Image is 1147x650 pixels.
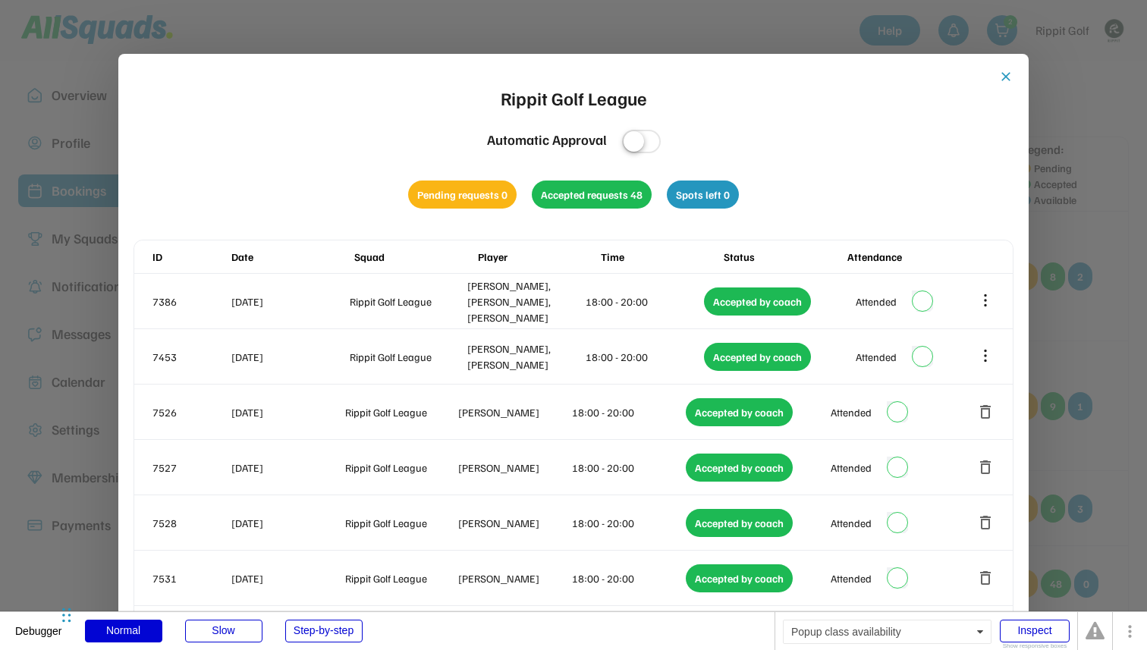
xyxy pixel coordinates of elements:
[831,570,872,586] div: Attended
[458,570,569,586] div: [PERSON_NAME]
[704,287,811,316] div: Accepted by coach
[704,343,811,371] div: Accepted by coach
[231,249,351,265] div: Date
[487,130,607,150] div: Automatic Approval
[152,349,228,365] div: 7453
[586,294,701,309] div: 18:00 - 20:00
[152,460,228,476] div: 7527
[831,515,872,531] div: Attended
[408,181,517,209] div: Pending requests 0
[831,460,872,476] div: Attended
[831,404,872,420] div: Attended
[345,570,456,586] div: Rippit Golf League
[976,569,995,587] button: delete
[686,509,793,537] div: Accepted by coach
[976,513,995,532] button: delete
[354,249,474,265] div: Squad
[856,294,897,309] div: Attended
[350,349,465,365] div: Rippit Golf League
[847,249,967,265] div: Attendance
[586,349,701,365] div: 18:00 - 20:00
[231,515,342,531] div: [DATE]
[1000,643,1070,649] div: Show responsive boxes
[285,620,363,642] div: Step-by-step
[976,403,995,421] button: delete
[601,249,721,265] div: Time
[152,404,228,420] div: 7526
[458,460,569,476] div: [PERSON_NAME]
[467,278,583,325] div: [PERSON_NAME], [PERSON_NAME], [PERSON_NAME]
[532,181,652,209] div: Accepted requests 48
[572,570,683,586] div: 18:00 - 20:00
[572,404,683,420] div: 18:00 - 20:00
[976,458,995,476] button: delete
[458,404,569,420] div: [PERSON_NAME]
[152,249,228,265] div: ID
[686,398,793,426] div: Accepted by coach
[458,515,569,531] div: [PERSON_NAME]
[783,620,991,644] div: Popup class availability
[185,620,262,642] div: Slow
[724,249,844,265] div: Status
[231,570,342,586] div: [DATE]
[350,294,465,309] div: Rippit Golf League
[85,620,162,642] div: Normal
[345,515,456,531] div: Rippit Golf League
[467,341,583,372] div: [PERSON_NAME], [PERSON_NAME]
[998,69,1013,84] button: close
[231,460,342,476] div: [DATE]
[231,404,342,420] div: [DATE]
[478,249,598,265] div: Player
[1000,620,1070,642] div: Inspect
[152,294,228,309] div: 7386
[501,84,647,111] div: Rippit Golf League
[572,515,683,531] div: 18:00 - 20:00
[572,460,683,476] div: 18:00 - 20:00
[686,454,793,482] div: Accepted by coach
[345,404,456,420] div: Rippit Golf League
[856,349,897,365] div: Attended
[667,181,739,209] div: Spots left 0
[231,349,347,365] div: [DATE]
[686,564,793,592] div: Accepted by coach
[152,515,228,531] div: 7528
[345,460,456,476] div: Rippit Golf League
[152,570,228,586] div: 7531
[231,294,347,309] div: [DATE]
